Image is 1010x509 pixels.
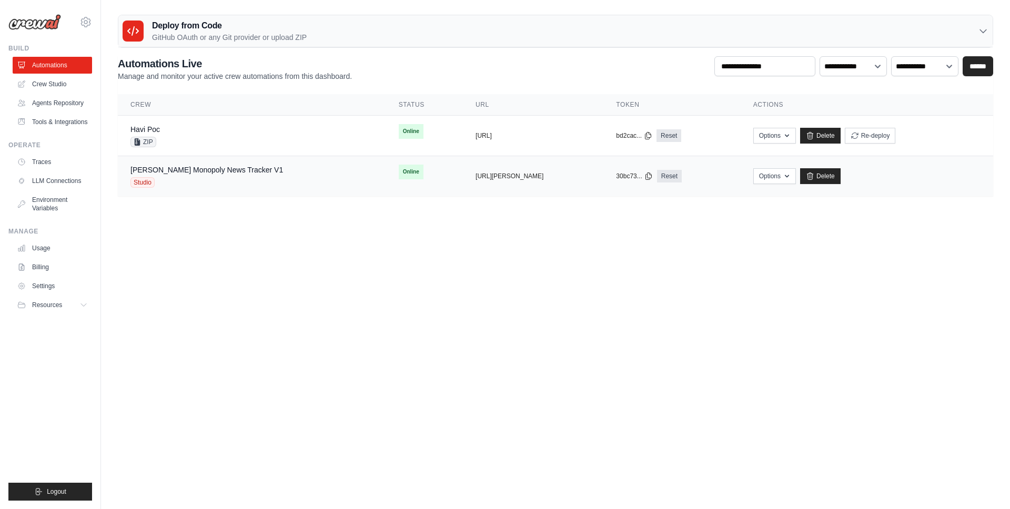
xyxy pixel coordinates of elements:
[13,95,92,111] a: Agents Repository
[8,14,61,30] img: Logo
[657,170,682,182] a: Reset
[13,76,92,93] a: Crew Studio
[152,19,307,32] h3: Deploy from Code
[476,172,543,180] button: [URL][PERSON_NAME]
[616,172,652,180] button: 30bc73...
[118,71,352,82] p: Manage and monitor your active crew automations from this dashboard.
[386,94,463,116] th: Status
[118,56,352,71] h2: Automations Live
[13,259,92,276] a: Billing
[8,141,92,149] div: Operate
[463,94,603,116] th: URL
[130,125,160,134] a: Havi Poc
[753,168,796,184] button: Options
[118,94,386,116] th: Crew
[152,32,307,43] p: GitHub OAuth or any Git provider or upload ZIP
[800,168,841,184] a: Delete
[13,114,92,130] a: Tools & Integrations
[13,297,92,313] button: Resources
[845,128,896,144] button: Re-deploy
[130,166,283,174] a: [PERSON_NAME] Monopoly News Tracker V1
[13,278,92,294] a: Settings
[8,483,92,501] button: Logout
[399,124,423,139] span: Online
[399,165,423,179] span: Online
[800,128,841,144] a: Delete
[741,94,993,116] th: Actions
[13,240,92,257] a: Usage
[616,131,652,140] button: bd2cac...
[13,172,92,189] a: LLM Connections
[32,301,62,309] span: Resources
[753,128,796,144] button: Options
[603,94,740,116] th: Token
[8,44,92,53] div: Build
[47,487,66,496] span: Logout
[8,227,92,236] div: Manage
[656,129,681,142] a: Reset
[130,137,156,147] span: ZIP
[13,57,92,74] a: Automations
[130,177,155,188] span: Studio
[13,191,92,217] a: Environment Variables
[13,154,92,170] a: Traces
